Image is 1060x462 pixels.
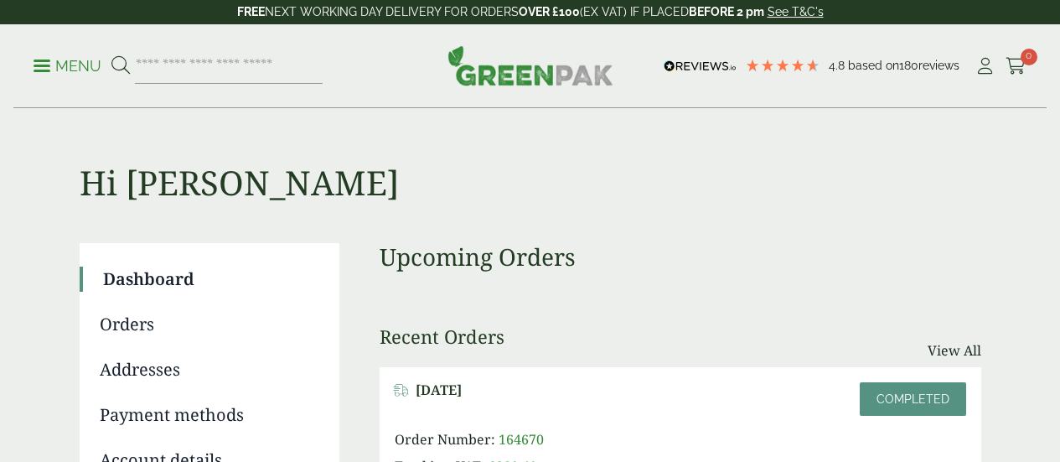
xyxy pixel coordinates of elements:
span: 4.8 [829,59,848,72]
span: 180 [899,59,918,72]
a: Payment methods [100,402,316,428]
a: Addresses [100,357,316,382]
span: Order Number: [395,430,495,449]
span: 164670 [499,430,544,449]
h3: Recent Orders [380,325,504,347]
span: Completed [876,392,949,406]
strong: BEFORE 2 pm [689,5,764,18]
a: View All [928,340,981,361]
a: Dashboard [103,267,316,292]
span: Based on [848,59,899,72]
i: My Account [975,58,995,75]
p: Menu [34,56,101,76]
span: [DATE] [416,382,462,398]
a: Orders [100,312,316,337]
strong: FREE [237,5,265,18]
img: GreenPak Supplies [447,45,613,86]
div: 4.78 Stars [745,58,820,73]
img: REVIEWS.io [664,60,737,72]
span: 0 [1021,49,1037,65]
strong: OVER £100 [519,5,580,18]
h1: Hi [PERSON_NAME] [80,109,981,203]
span: reviews [918,59,959,72]
i: Cart [1006,58,1026,75]
a: Menu [34,56,101,73]
a: 0 [1006,54,1026,79]
a: See T&C's [768,5,824,18]
h3: Upcoming Orders [380,243,981,272]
